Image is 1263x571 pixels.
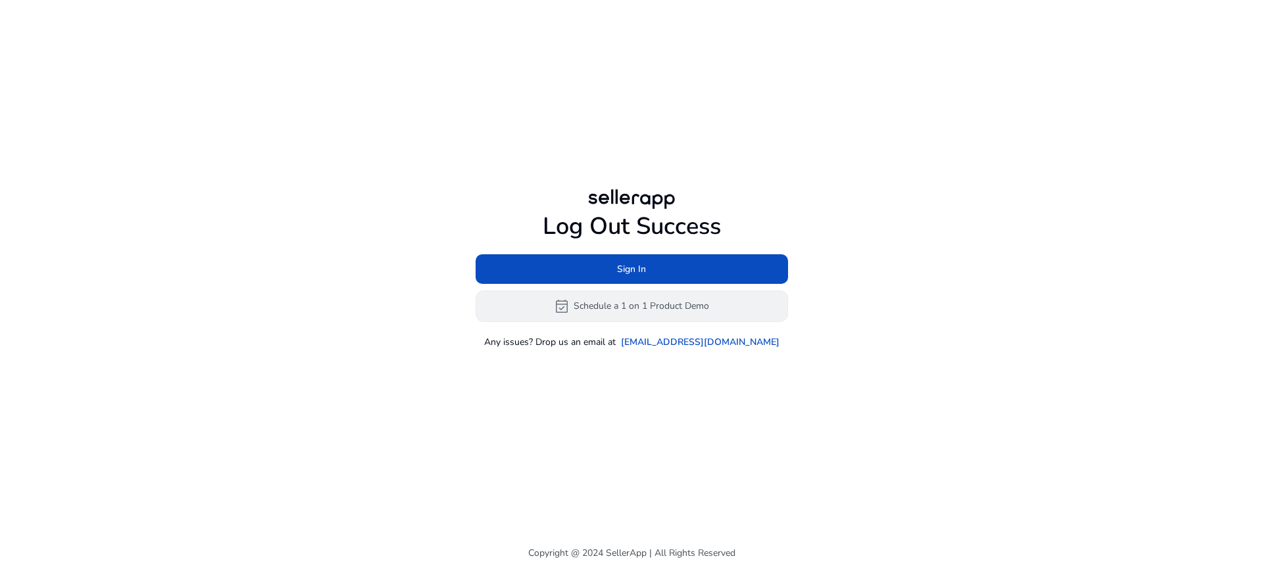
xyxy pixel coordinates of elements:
button: Sign In [476,254,788,284]
button: event_availableSchedule a 1 on 1 Product Demo [476,290,788,322]
span: Sign In [617,262,646,276]
a: [EMAIL_ADDRESS][DOMAIN_NAME] [621,335,780,349]
span: event_available [554,298,570,314]
h1: Log Out Success [476,212,788,240]
p: Any issues? Drop us an email at [484,335,616,349]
